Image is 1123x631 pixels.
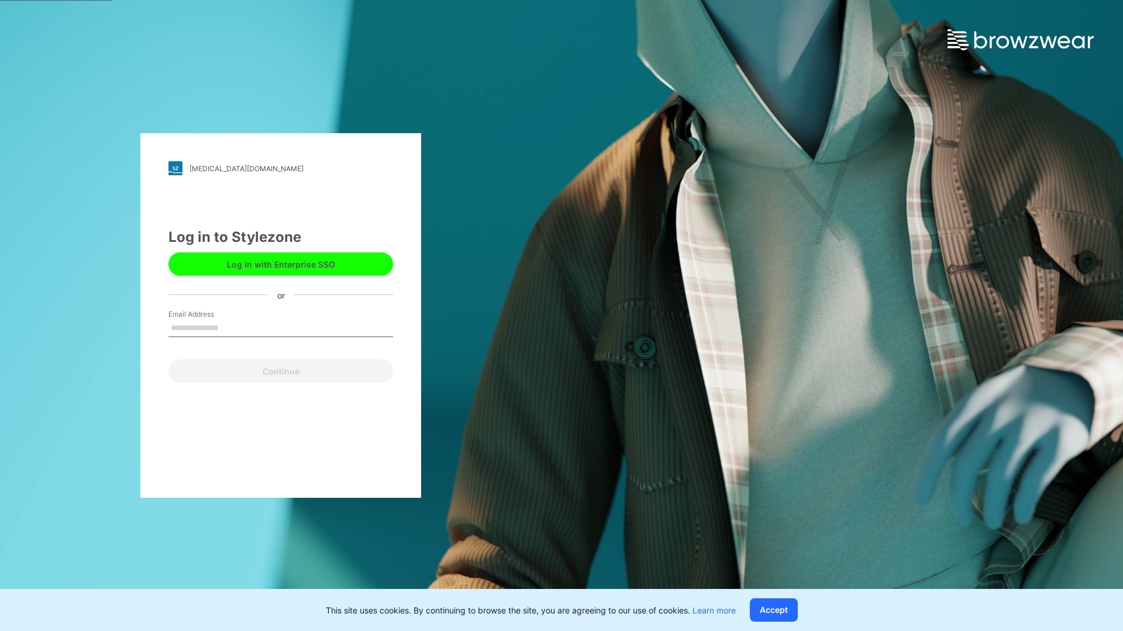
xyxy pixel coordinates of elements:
[750,598,798,622] button: Accept
[693,605,736,615] a: Learn more
[326,604,736,616] p: This site uses cookies. By continuing to browse the site, you are agreeing to our use of cookies.
[168,252,393,276] button: Log in with Enterprise SSO
[168,161,393,175] a: [MEDICAL_DATA][DOMAIN_NAME]
[268,289,294,301] div: or
[948,29,1094,50] img: browzwear-logo.e42bd6dac1945053ebaf764b6aa21510.svg
[168,227,393,248] div: Log in to Stylezone
[190,164,304,173] div: [MEDICAL_DATA][DOMAIN_NAME]
[168,309,250,320] label: Email Address
[168,161,182,175] img: stylezone-logo.562084cfcfab977791bfbf7441f1a819.svg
